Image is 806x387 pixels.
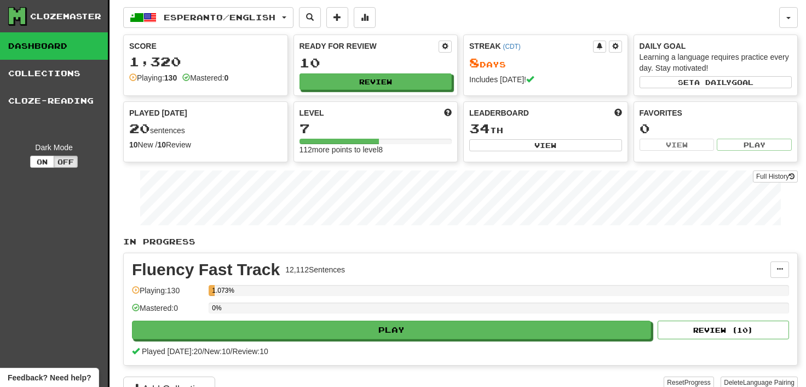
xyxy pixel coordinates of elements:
div: Daily Goal [640,41,792,52]
div: Streak [469,41,593,52]
div: Clozemaster [30,11,101,22]
span: Score more points to level up [444,107,452,118]
div: Includes [DATE]! [469,74,622,85]
div: Day s [469,56,622,70]
span: / [202,347,204,356]
strong: 0 [224,73,228,82]
a: Full History [753,170,798,183]
div: Mastered: 0 [132,303,203,321]
div: sentences [129,122,282,136]
div: 0 [640,122,792,135]
div: 1.073% [212,285,215,296]
button: Search sentences [299,7,321,28]
div: 12,112 Sentences [285,264,345,275]
span: 20 [129,121,150,136]
div: 1,320 [129,55,282,69]
button: Review [300,73,452,90]
span: This week in points, UTC [614,107,622,118]
div: New / Review [129,139,282,150]
div: Fluency Fast Track [132,261,280,278]
div: Playing: [129,72,177,83]
strong: 10 [157,140,166,149]
span: Progress [684,379,711,386]
div: 10 [300,56,452,70]
button: Seta dailygoal [640,76,792,88]
button: Add sentence to collection [326,7,348,28]
span: Review: 10 [232,347,268,356]
a: (CDT) [503,43,520,50]
span: Esperanto / English [164,13,275,22]
div: Ready for Review [300,41,439,52]
div: 112 more points to level 8 [300,144,452,155]
button: Esperanto/English [123,7,293,28]
div: 7 [300,122,452,135]
button: Play [132,321,651,339]
span: Played [DATE]: 20 [142,347,202,356]
p: In Progress [123,236,798,247]
button: View [469,139,622,151]
div: th [469,122,622,136]
div: Playing: 130 [132,285,203,303]
span: 8 [469,55,480,70]
button: Play [717,139,792,151]
div: Score [129,41,282,52]
strong: 130 [164,73,177,82]
span: Played [DATE] [129,107,187,118]
span: Language Pairing [743,379,795,386]
div: Mastered: [182,72,228,83]
span: a daily [694,78,732,86]
span: New: 10 [204,347,230,356]
span: Level [300,107,324,118]
button: Off [54,156,78,168]
span: Open feedback widget [8,372,91,383]
div: Learning a language requires practice every day. Stay motivated! [640,52,792,73]
div: Dark Mode [8,142,100,153]
button: On [30,156,54,168]
strong: 10 [129,140,138,149]
span: 34 [469,121,490,136]
button: More stats [354,7,376,28]
span: Leaderboard [469,107,529,118]
button: Review (10) [658,321,789,339]
span: / [231,347,233,356]
button: View [640,139,715,151]
div: Favorites [640,107,792,118]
